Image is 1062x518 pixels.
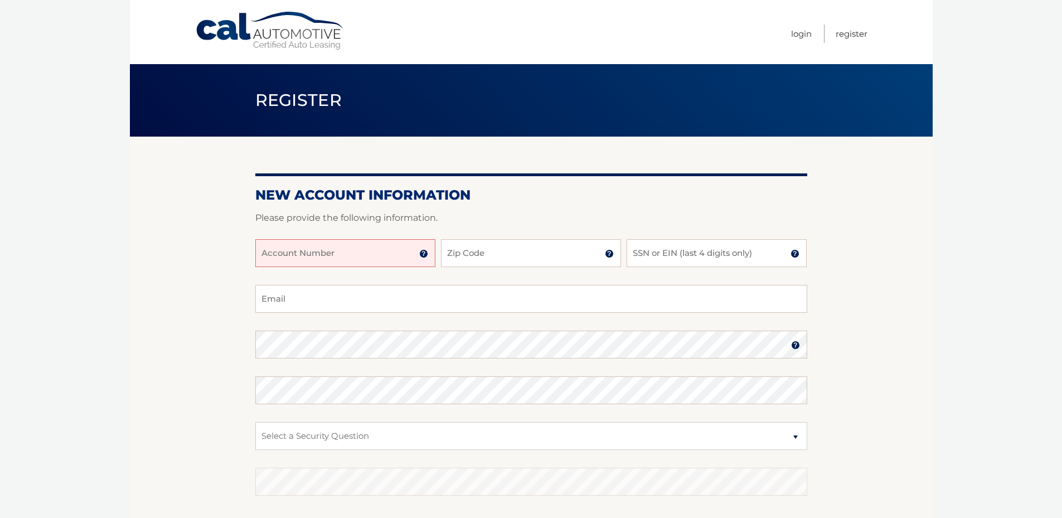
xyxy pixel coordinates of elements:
a: Register [836,25,867,43]
h2: New Account Information [255,187,807,204]
img: tooltip.svg [791,249,799,258]
input: Email [255,285,807,313]
img: tooltip.svg [419,249,428,258]
a: Cal Automotive [195,11,346,51]
img: tooltip.svg [605,249,614,258]
input: Account Number [255,239,435,267]
a: Login [791,25,812,43]
p: Please provide the following information. [255,210,807,226]
img: tooltip.svg [791,341,800,350]
span: Register [255,90,342,110]
input: SSN or EIN (last 4 digits only) [627,239,807,267]
input: Zip Code [441,239,621,267]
